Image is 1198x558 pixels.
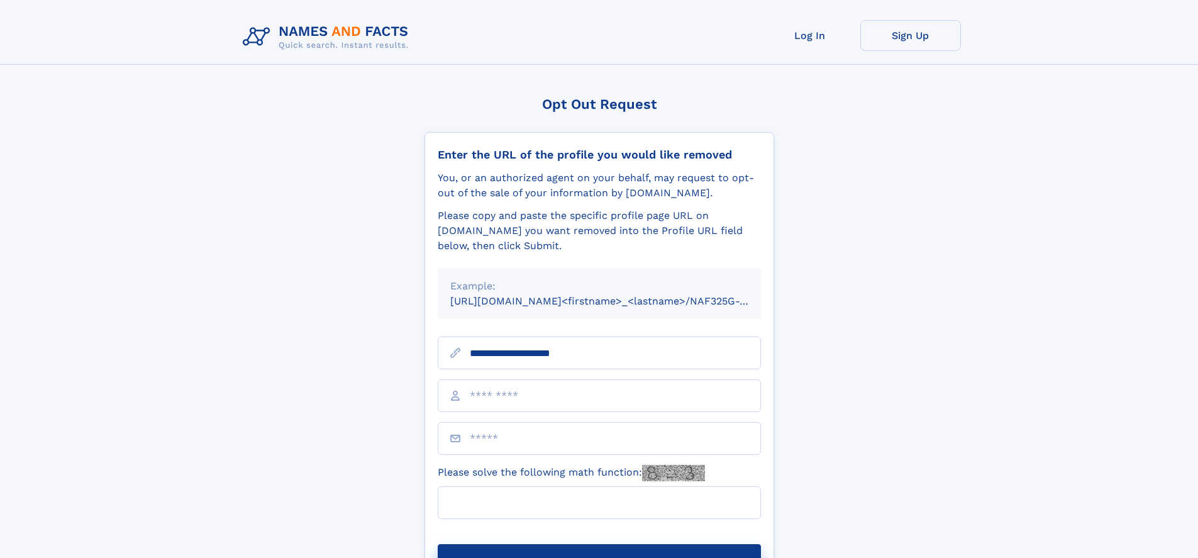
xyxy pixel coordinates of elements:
div: You, or an authorized agent on your behalf, may request to opt-out of the sale of your informatio... [438,170,761,201]
label: Please solve the following math function: [438,465,705,481]
img: Logo Names and Facts [238,20,419,54]
div: Example: [450,279,748,294]
div: Please copy and paste the specific profile page URL on [DOMAIN_NAME] you want removed into the Pr... [438,208,761,254]
div: Enter the URL of the profile you would like removed [438,148,761,162]
a: Log In [760,20,860,51]
div: Opt Out Request [424,96,774,112]
a: Sign Up [860,20,961,51]
small: [URL][DOMAIN_NAME]<firstname>_<lastname>/NAF325G-xxxxxxxx [450,295,785,307]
